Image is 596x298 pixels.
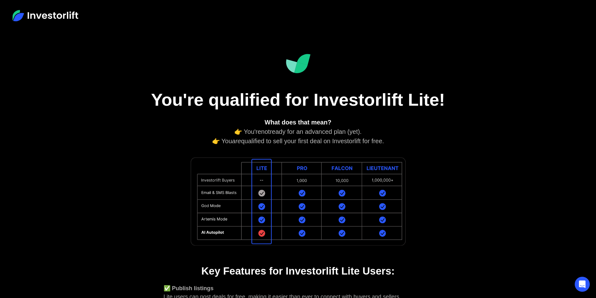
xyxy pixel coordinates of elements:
em: not [261,128,270,135]
strong: ✅ Publish listings [164,285,214,291]
img: Investorlift Dashboard [286,54,311,73]
strong: Key Features for Investorlift Lite Users: [201,265,395,277]
div: Open Intercom Messenger [575,277,590,292]
em: are [232,138,241,144]
strong: What does that mean? [265,119,331,126]
div: 👉 You're ready for an advanced plan (yet). 👉 You qualified to sell your first deal on Investorlif... [164,118,433,146]
h1: You're qualified for Investorlift Lite! [142,89,455,110]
